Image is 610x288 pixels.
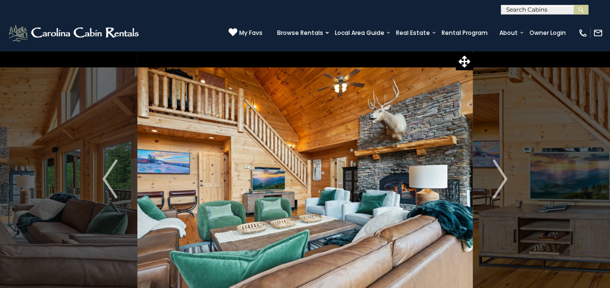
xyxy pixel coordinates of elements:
[7,23,142,43] img: White-1-2.png
[229,28,263,38] a: My Favs
[493,160,507,198] img: arrow
[525,26,571,40] a: Owner Login
[437,26,493,40] a: Rental Program
[391,26,435,40] a: Real Estate
[330,26,389,40] a: Local Area Guide
[102,160,117,198] img: arrow
[272,26,328,40] a: Browse Rentals
[495,26,523,40] a: About
[578,28,588,38] img: phone-regular-white.png
[593,28,603,38] img: mail-regular-white.png
[239,29,263,37] span: My Favs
